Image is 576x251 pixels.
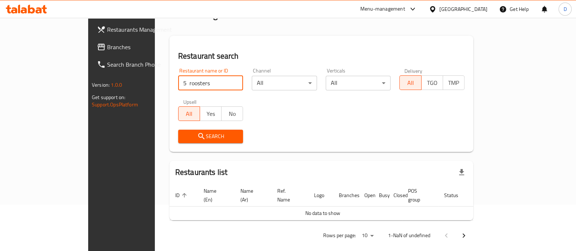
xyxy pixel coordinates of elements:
[388,184,402,207] th: Closed
[444,191,468,200] span: Status
[421,75,443,90] button: TGO
[358,184,373,207] th: Open
[204,187,226,204] span: Name (En)
[184,132,238,141] span: Search
[240,187,263,204] span: Name (Ar)
[221,106,243,121] button: No
[333,184,358,207] th: Branches
[169,184,502,220] table: enhanced table
[107,43,179,51] span: Branches
[203,109,219,119] span: Yes
[359,230,376,241] div: Rows per page:
[443,75,465,90] button: TMP
[107,25,179,34] span: Restaurants Management
[181,109,197,119] span: All
[424,78,440,88] span: TGO
[175,167,227,178] h2: Restaurants list
[305,208,340,218] span: No data to show
[446,78,462,88] span: TMP
[175,191,189,200] span: ID
[91,38,184,56] a: Branches
[455,227,473,244] button: Next page
[92,80,110,90] span: Version:
[178,130,243,143] button: Search
[408,187,430,204] span: POS group
[323,231,356,240] p: Rows per page:
[373,184,388,207] th: Busy
[107,60,179,69] span: Search Branch Phone
[326,76,391,90] div: All
[92,93,125,102] span: Get support on:
[183,99,197,104] label: Upsell
[308,184,333,207] th: Logo
[403,78,418,88] span: All
[399,75,421,90] button: All
[178,51,465,62] h2: Restaurant search
[178,106,200,121] button: All
[200,106,222,121] button: Yes
[92,100,138,109] a: Support.OpsPlatform
[388,231,430,240] p: 1-NaN of undefined
[178,76,243,90] input: Search for restaurant name or ID..
[91,21,184,38] a: Restaurants Management
[277,187,299,204] span: Ref. Name
[111,80,122,90] span: 1.0.0
[453,164,470,181] div: Export file
[563,5,567,13] span: D
[360,5,405,13] div: Menu-management
[169,9,241,21] h2: Menu management
[91,56,184,73] a: Search Branch Phone
[252,76,317,90] div: All
[224,109,240,119] span: No
[404,68,423,73] label: Delivery
[439,5,487,13] div: [GEOGRAPHIC_DATA]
